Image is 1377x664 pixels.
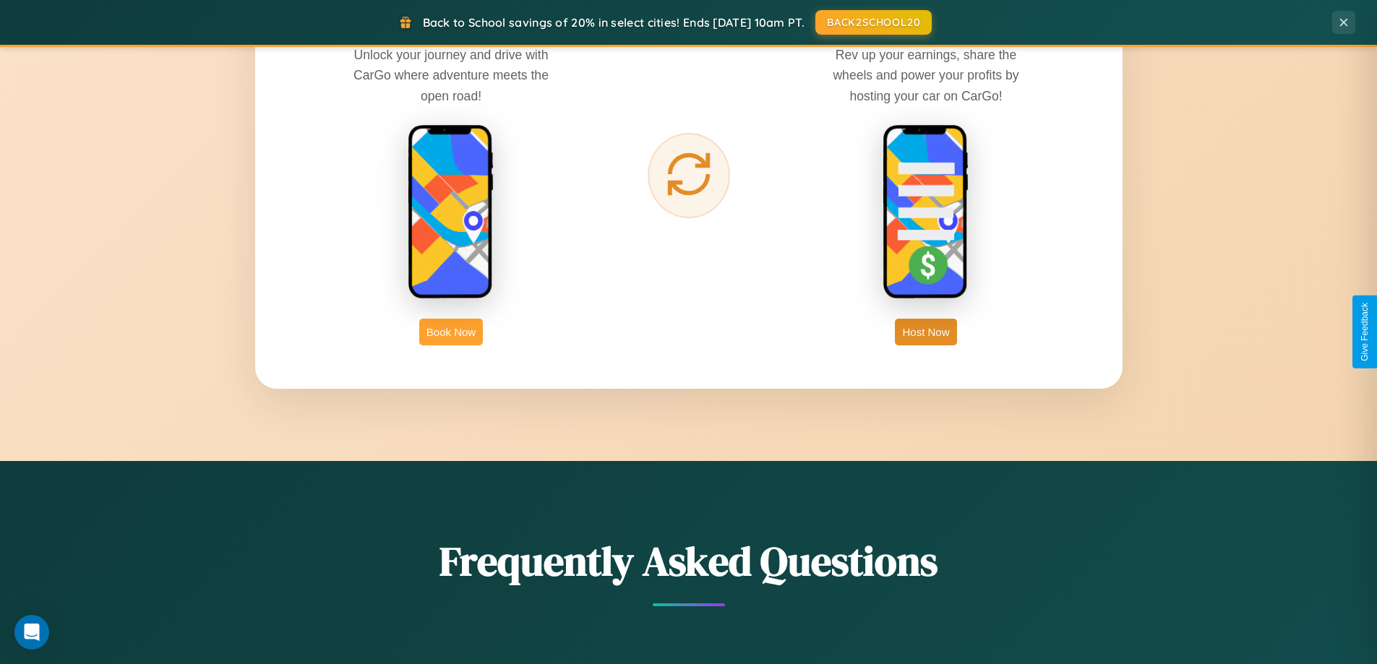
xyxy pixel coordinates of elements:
h2: Frequently Asked Questions [255,533,1123,589]
div: Give Feedback [1360,303,1370,361]
button: Book Now [419,319,483,345]
p: Unlock your journey and drive with CarGo where adventure meets the open road! [343,45,559,105]
p: Rev up your earnings, share the wheels and power your profits by hosting your car on CarGo! [818,45,1034,105]
img: rent phone [408,124,494,301]
span: Back to School savings of 20% in select cities! Ends [DATE] 10am PT. [423,15,805,30]
button: Host Now [895,319,956,345]
div: Open Intercom Messenger [14,615,49,650]
button: BACK2SCHOOL20 [815,10,932,35]
img: host phone [883,124,969,301]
